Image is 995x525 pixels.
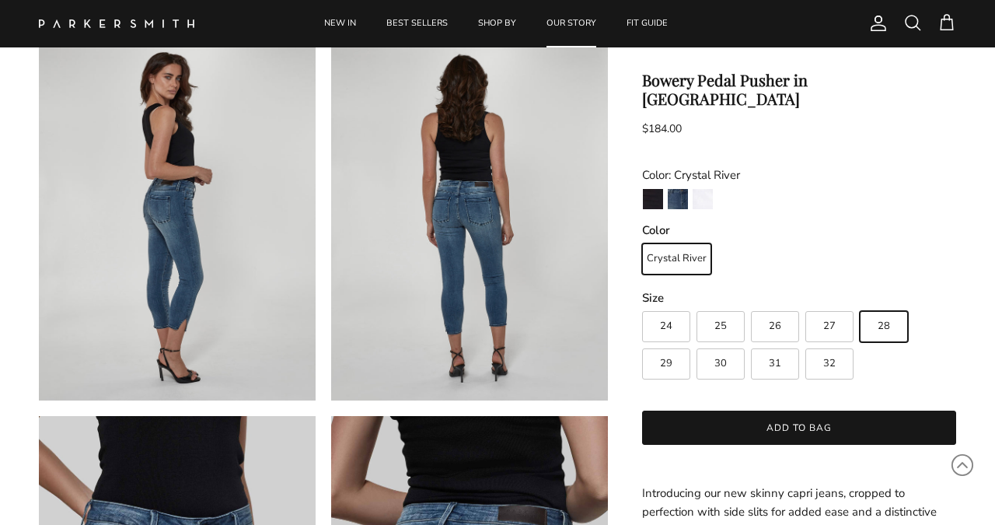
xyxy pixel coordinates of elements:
span: 30 [714,359,727,369]
span: 25 [714,321,727,331]
button: Add to bag [642,411,956,445]
legend: Size [642,290,664,306]
legend: Color [642,222,670,239]
span: 24 [660,321,672,331]
img: Eternal Black [643,189,663,209]
a: Eternal Black [642,188,664,215]
a: Account [863,14,888,33]
span: 26 [769,321,781,331]
span: 28 [878,321,890,331]
img: Parker Smith [39,19,194,28]
div: Color: Crystal River [642,166,956,184]
span: $184.00 [642,121,682,136]
iframe: Sign Up via Text for Offers [12,466,159,513]
span: 29 [660,359,672,369]
a: Crystal River [667,188,689,215]
h1: Bowery Pedal Pusher in [GEOGRAPHIC_DATA] [642,71,956,108]
svg: Scroll to Top [951,453,974,477]
span: 31 [769,359,781,369]
img: Crystal River [668,189,688,209]
span: 27 [823,321,836,331]
span: 32 [823,359,836,369]
img: Eternal White [693,189,713,209]
span: Crystal River [647,254,707,264]
a: Eternal White [692,188,714,215]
